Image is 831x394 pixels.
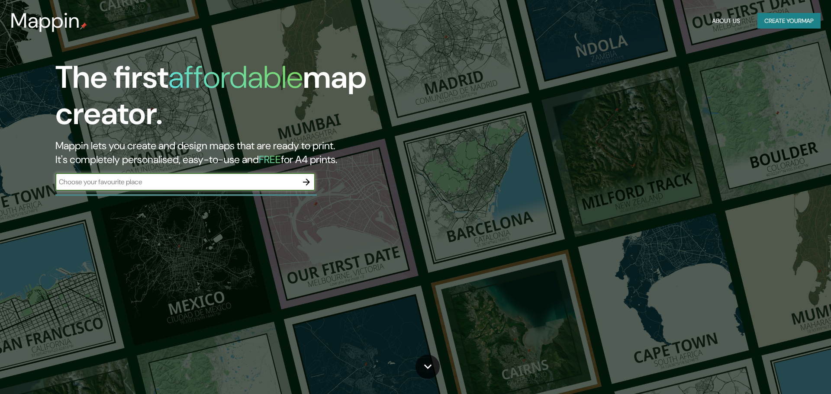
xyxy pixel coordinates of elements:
h2: Mappin lets you create and design maps that are ready to print. It's completely personalised, eas... [55,139,471,167]
h3: Mappin [10,9,80,33]
h1: affordable [168,57,303,97]
button: Create yourmap [757,13,821,29]
input: Choose your favourite place [55,177,298,187]
h5: FREE [259,153,281,166]
h1: The first map creator. [55,59,471,139]
button: About Us [709,13,744,29]
img: mappin-pin [80,22,87,29]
